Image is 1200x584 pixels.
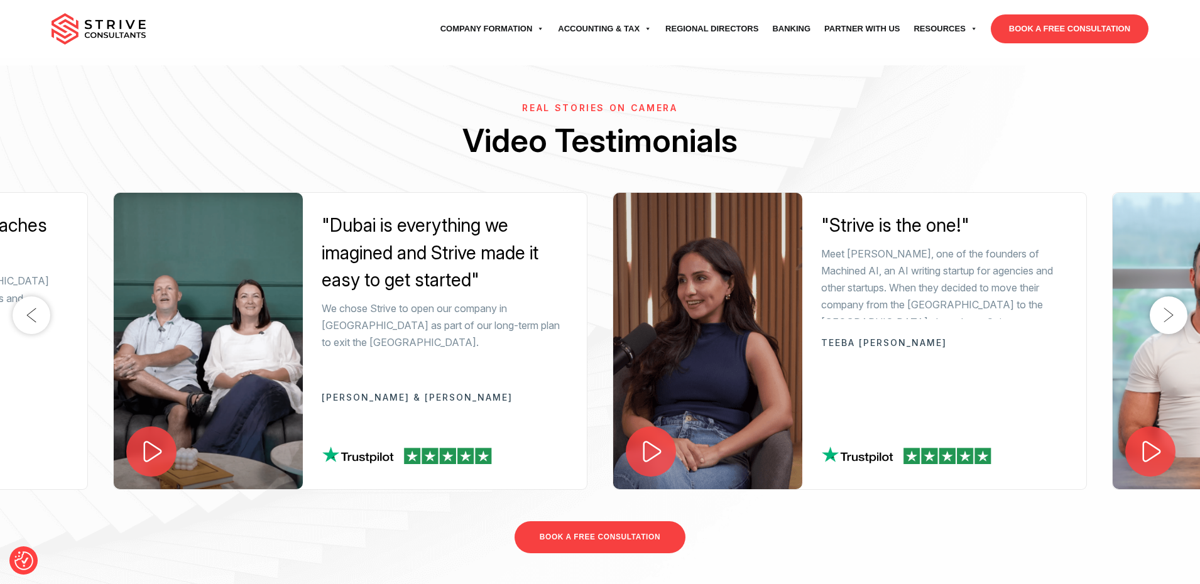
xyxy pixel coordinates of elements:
p: We chose Strive to open our company in [GEOGRAPHIC_DATA] as part of our long-term plan to exit th... [322,300,568,352]
a: Partner with Us [817,11,907,46]
div: "Strive is the one!" [821,212,1067,239]
button: Consent Preferences [14,551,33,570]
p: [PERSON_NAME] & [PERSON_NAME] [322,392,568,402]
img: tp-review.png [822,446,991,464]
a: Accounting & Tax [551,11,658,46]
img: Revisit consent button [14,551,33,570]
a: Banking [765,11,817,46]
div: "Dubai is everything we imagined and Strive made it easy to get started" [322,212,568,294]
img: main-logo.svg [52,13,146,45]
img: tp-review.png [322,446,492,464]
button: Next [1150,296,1187,334]
button: Previous [13,296,50,334]
a: Resources [907,11,984,46]
a: BOOK A FREE CONSULTATION [515,521,685,553]
a: Company Formation [434,11,552,46]
p: Teeba [PERSON_NAME] [821,338,1067,347]
p: Meet [PERSON_NAME], one of the founders of Machined AI, an AI writing startup for agencies and ot... [821,246,1067,331]
a: BOOK A FREE CONSULTATION [991,14,1148,43]
a: Regional Directors [658,11,765,46]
